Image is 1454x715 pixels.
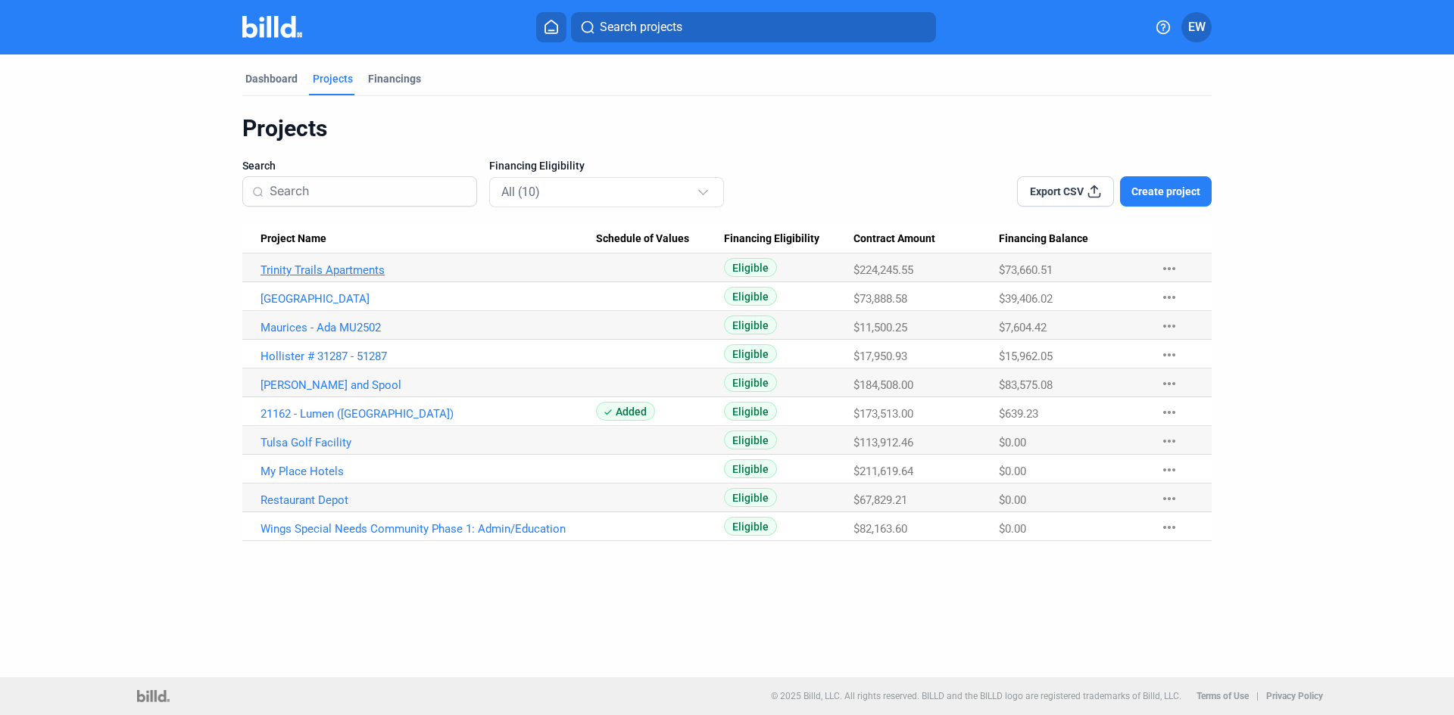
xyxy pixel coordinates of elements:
[999,232,1088,246] span: Financing Balance
[724,373,777,392] span: Eligible
[600,18,682,36] span: Search projects
[724,287,777,306] span: Eligible
[1188,18,1206,36] span: EW
[724,459,777,478] span: Eligible
[999,350,1053,363] span: $15,962.05
[1160,490,1178,508] mat-icon: more_horiz
[261,292,596,306] a: [GEOGRAPHIC_DATA]
[596,232,689,246] span: Schedule of Values
[724,402,777,421] span: Eligible
[853,378,913,392] span: $184,508.00
[242,114,1212,143] div: Projects
[853,292,907,306] span: $73,888.58
[771,691,1181,701] p: © 2025 Billd, LLC. All rights reserved. BILLD and the BILLD logo are registered trademarks of Bil...
[1160,317,1178,335] mat-icon: more_horiz
[853,350,907,363] span: $17,950.93
[724,344,777,363] span: Eligible
[1030,184,1084,199] span: Export CSV
[724,517,777,536] span: Eligible
[1160,403,1178,421] mat-icon: more_horiz
[999,436,1026,449] span: $0.00
[724,488,777,507] span: Eligible
[1160,346,1178,364] mat-icon: more_horiz
[1160,260,1178,278] mat-icon: more_horiz
[261,350,596,363] a: Hollister # 31287 - 51287
[724,258,777,277] span: Eligible
[724,232,853,246] div: Financing Eligibility
[853,436,913,449] span: $113,912.46
[1160,288,1178,306] mat-icon: more_horiz
[1160,461,1178,479] mat-icon: more_horiz
[596,402,655,421] span: Added
[261,232,596,246] div: Project Name
[1017,176,1114,207] button: Export CSV
[261,378,596,392] a: [PERSON_NAME] and Spool
[853,232,935,246] span: Contract Amount
[261,493,596,507] a: Restaurant Depot
[853,522,907,536] span: $82,163.60
[242,158,276,173] span: Search
[571,12,936,42] button: Search projects
[489,158,585,173] span: Financing Eligibility
[270,176,467,207] input: Search
[261,522,596,536] a: Wings Special Needs Community Phase 1: Admin/Education
[853,321,907,334] span: $11,500.25
[1131,184,1200,199] span: Create project
[261,321,596,334] a: Maurices - Ada MU2502
[1160,375,1178,393] mat-icon: more_horiz
[853,407,913,421] span: $173,513.00
[368,71,421,86] div: Financings
[1120,176,1212,207] button: Create project
[1160,518,1178,536] mat-icon: more_horiz
[261,263,596,277] a: Trinity Trails Apartments
[999,263,1053,277] span: $73,660.51
[596,232,724,246] div: Schedule of Values
[261,436,596,449] a: Tulsa Golf Facility
[999,493,1026,507] span: $0.00
[1160,432,1178,450] mat-icon: more_horiz
[853,263,913,277] span: $224,245.55
[999,292,1053,306] span: $39,406.02
[1256,691,1259,701] p: |
[313,71,353,86] div: Projects
[724,232,819,246] span: Financing Eligibility
[1181,12,1212,42] button: EW
[1266,691,1323,701] b: Privacy Policy
[853,493,907,507] span: $67,829.21
[242,16,302,38] img: Billd Company Logo
[1197,691,1249,701] b: Terms of Use
[724,431,777,449] span: Eligible
[261,465,596,478] a: My Place Hotels
[501,185,540,199] mat-select-trigger: All (10)
[724,316,777,334] span: Eligible
[137,690,170,702] img: logo
[999,407,1038,421] span: $639.23
[261,407,596,421] a: 21162 - Lumen ([GEOGRAPHIC_DATA])
[999,321,1047,334] span: $7,604.42
[245,71,298,86] div: Dashboard
[999,378,1053,392] span: $83,575.08
[261,232,326,246] span: Project Name
[999,522,1026,536] span: $0.00
[853,465,913,478] span: $211,619.64
[853,232,999,246] div: Contract Amount
[999,465,1026,478] span: $0.00
[999,232,1145,246] div: Financing Balance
